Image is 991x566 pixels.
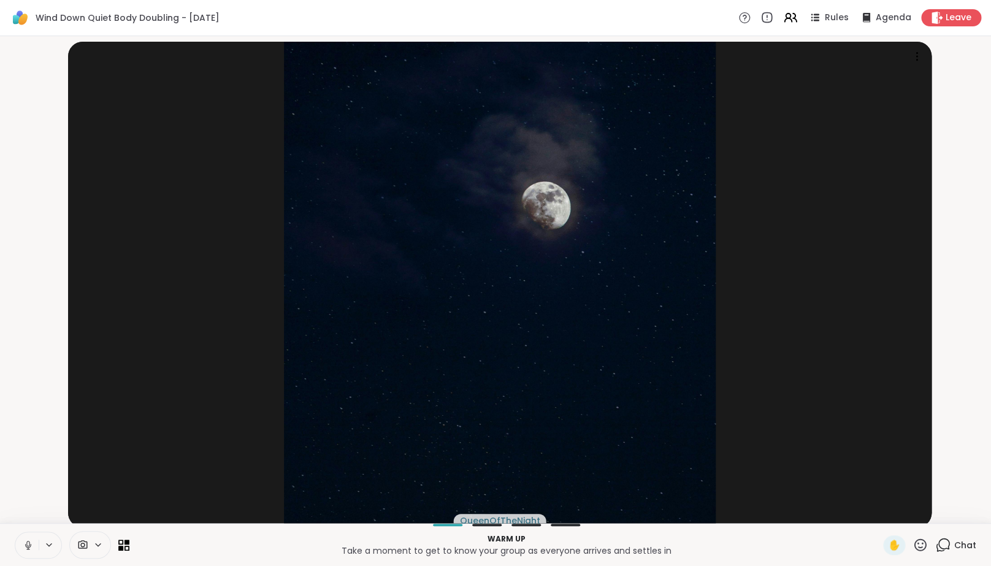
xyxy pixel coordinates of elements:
[825,12,849,24] span: Rules
[10,7,31,28] img: ShareWell Logomark
[137,545,876,557] p: Take a moment to get to know your group as everyone arrives and settles in
[460,514,540,527] span: QueenOfTheNight
[36,12,220,24] span: Wind Down Quiet Body Doubling - [DATE]
[876,12,911,24] span: Agenda
[137,533,876,545] p: Warm up
[954,539,976,551] span: Chat
[888,538,900,553] span: ✋
[284,42,716,527] img: QueenOfTheNight
[946,12,971,24] span: Leave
